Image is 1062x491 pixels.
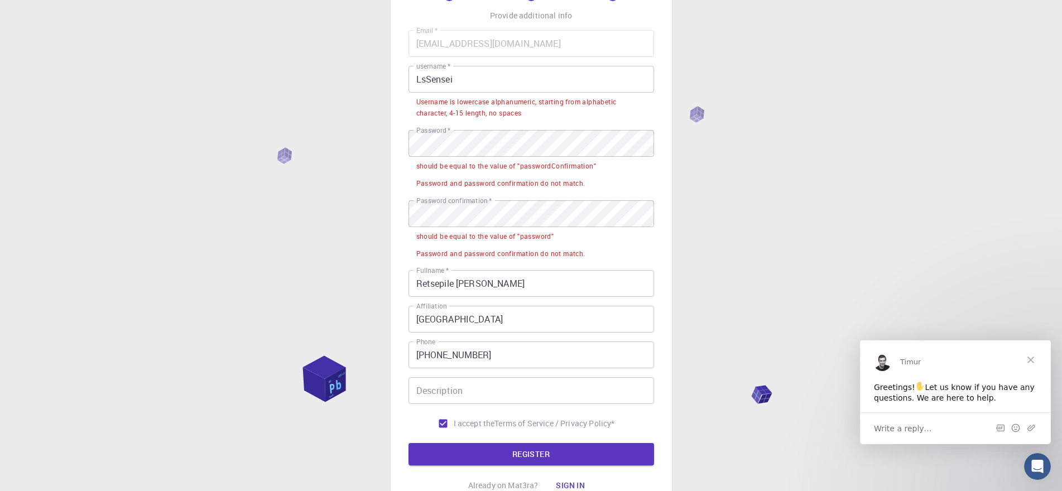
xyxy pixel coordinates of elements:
[416,178,585,189] div: Password and password confirmation do not match.
[416,161,597,172] div: should be equal to the value of "passwordConfirmation"
[416,266,449,275] label: Fullname
[416,196,492,205] label: Password confirmation
[1024,453,1051,480] iframe: Intercom live chat
[454,418,495,429] span: I accept the
[494,418,614,429] p: Terms of Service / Privacy Policy *
[14,81,72,95] span: Write a reply…
[416,337,435,346] label: Phone
[490,10,572,21] p: Provide additional info
[416,301,446,311] label: Affiliation
[860,340,1051,444] iframe: Intercom live chat message
[409,443,654,465] button: REGISTER
[416,248,585,259] div: Password and password confirmation do not match.
[14,40,177,64] div: Greetings! Let us know if you have any questions. We are here to help.
[416,97,646,119] div: Username is lowercase alphanumeric, starting from alphabetic character, 4-15 length, no spaces
[416,126,450,135] label: Password
[416,231,554,242] div: should be equal to the value of "password"
[416,26,438,35] label: Email
[494,418,614,429] a: Terms of Service / Privacy Policy*
[416,61,450,71] label: username
[468,480,539,491] p: Already on Mat3ra?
